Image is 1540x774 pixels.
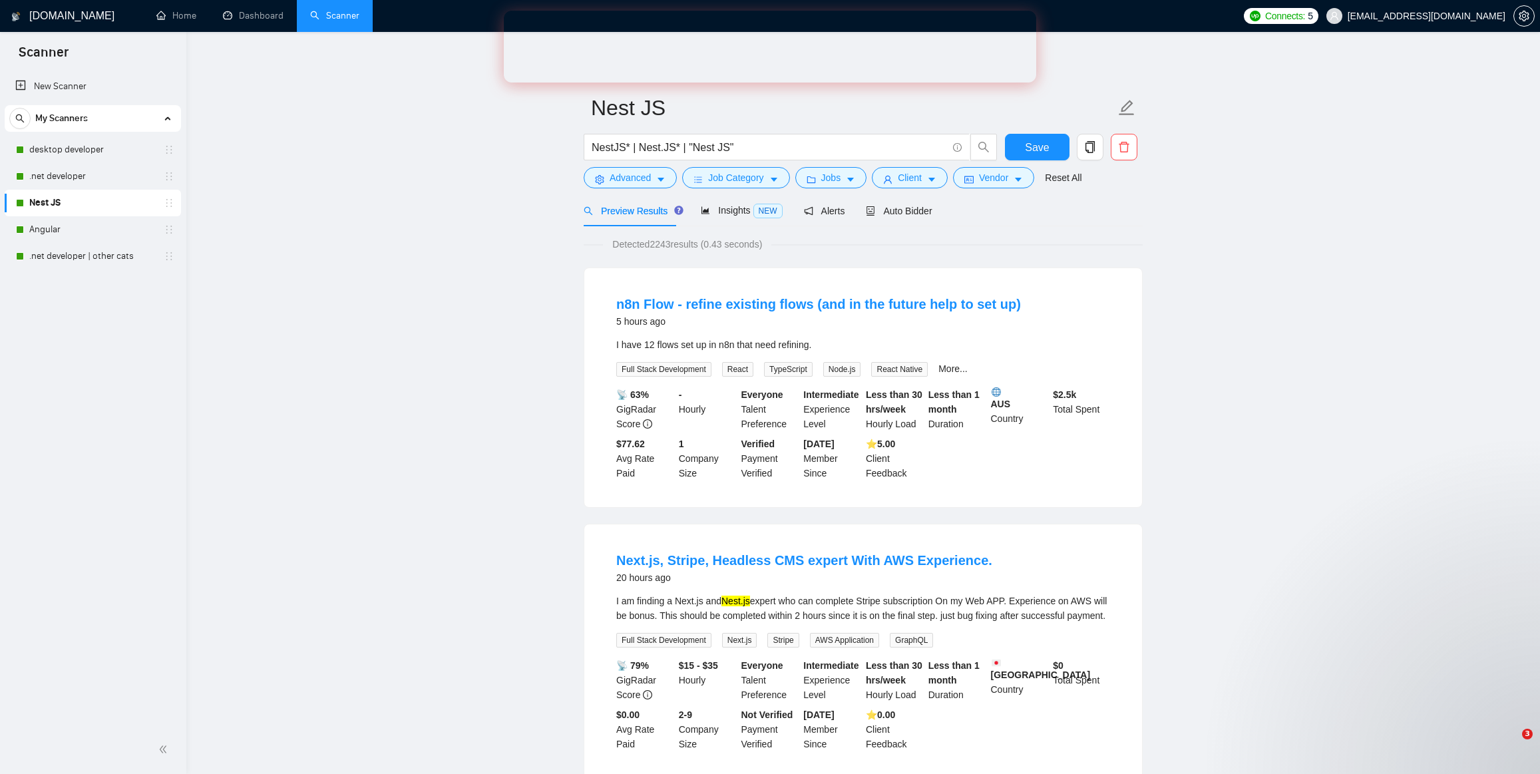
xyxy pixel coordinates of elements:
span: caret-down [927,174,936,184]
iframe: Intercom live chat банер [504,11,1036,83]
div: 20 hours ago [616,570,992,586]
span: GraphQL [890,633,933,648]
b: $ 0 [1053,660,1063,671]
a: Nest JS [29,190,156,216]
span: holder [164,198,174,208]
button: setting [1513,5,1535,27]
span: Full Stack Development [616,633,711,648]
span: AWS Application [810,633,879,648]
span: bars [693,174,703,184]
span: 3 [1522,729,1533,739]
a: Angular [29,216,156,243]
b: $15 - $35 [679,660,718,671]
span: copy [1077,141,1103,153]
span: search [10,114,30,123]
span: user [883,174,892,184]
b: [GEOGRAPHIC_DATA] [991,658,1091,680]
div: Talent Preference [739,387,801,431]
b: Less than 1 month [928,389,980,415]
span: Insights [701,205,782,216]
div: Experience Level [801,387,863,431]
b: $ 2.5k [1053,389,1076,400]
span: My Scanners [35,105,88,132]
span: Client [898,170,922,185]
span: Connects: [1265,9,1305,23]
img: upwork-logo.png [1250,11,1260,21]
button: search [9,108,31,129]
b: Intermediate [803,389,859,400]
div: Total Spent [1050,658,1113,702]
div: Client Feedback [863,707,926,751]
span: setting [595,174,604,184]
span: Stripe [767,633,799,648]
a: dashboardDashboard [223,10,284,21]
span: TypeScript [764,362,813,377]
div: Hourly [676,658,739,702]
div: GigRadar Score [614,387,676,431]
b: $77.62 [616,439,645,449]
div: Hourly Load [863,658,926,702]
span: Auto Bidder [866,206,932,216]
span: Alerts [804,206,845,216]
img: 🇯🇵 [992,658,1001,668]
span: holder [164,251,174,262]
div: Talent Preference [739,658,801,702]
b: ⭐️ 0.00 [866,709,895,720]
div: Member Since [801,707,863,751]
a: .net developer | other cats [29,243,156,270]
div: Hourly [676,387,739,431]
button: userClientcaret-down [872,167,948,188]
b: [DATE] [803,709,834,720]
span: folder [807,174,816,184]
div: Tooltip anchor [673,204,685,216]
span: edit [1118,99,1135,116]
div: Company Size [676,437,739,481]
div: Client Feedback [863,437,926,481]
span: Detected 2243 results (0.43 seconds) [603,237,771,252]
b: 📡 63% [616,389,649,400]
b: $0.00 [616,709,640,720]
button: idcardVendorcaret-down [953,167,1034,188]
b: Everyone [741,660,783,671]
a: Next.js, Stripe, Headless CMS expert With AWS Experience. [616,553,992,568]
span: 5 [1308,9,1313,23]
button: barsJob Categorycaret-down [682,167,789,188]
a: searchScanner [310,10,359,21]
span: NEW [753,204,783,218]
span: setting [1514,11,1534,21]
div: Avg Rate Paid [614,437,676,481]
img: logo [11,6,21,27]
span: notification [804,206,813,216]
span: caret-down [846,174,855,184]
span: holder [164,224,174,235]
div: Company Size [676,707,739,751]
a: Reset All [1045,170,1081,185]
b: Less than 1 month [928,660,980,685]
span: search [971,141,996,153]
span: info-circle [953,143,962,152]
button: Save [1005,134,1069,160]
span: Job Category [708,170,763,185]
iframe: Intercom live chat [1495,729,1527,761]
span: info-circle [643,419,652,429]
div: Member Since [801,437,863,481]
span: Vendor [979,170,1008,185]
span: React [722,362,753,377]
button: settingAdvancedcaret-down [584,167,677,188]
b: 1 [679,439,684,449]
span: Scanner [8,43,79,71]
button: delete [1111,134,1137,160]
b: Intermediate [803,660,859,671]
b: Everyone [741,389,783,400]
span: info-circle [643,690,652,699]
b: 📡 79% [616,660,649,671]
button: search [970,134,997,160]
span: delete [1111,141,1137,153]
div: Country [988,387,1051,431]
span: Save [1025,139,1049,156]
div: Experience Level [801,658,863,702]
span: area-chart [701,206,710,215]
a: .net developer [29,163,156,190]
div: GigRadar Score [614,658,676,702]
div: Duration [926,658,988,702]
